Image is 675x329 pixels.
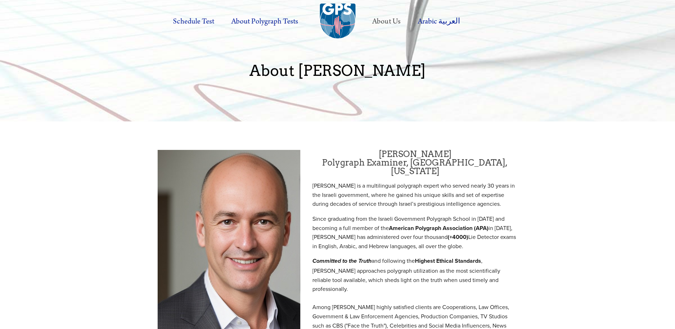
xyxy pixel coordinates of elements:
[312,214,517,251] p: Since graduating from the Israeli Government Polygraph School in [DATE] and becoming a full membe...
[364,12,408,31] label: About Us
[312,150,517,176] h1: [PERSON_NAME] Polygraph Examiner, [GEOGRAPHIC_DATA], [US_STATE]
[448,233,468,241] strong: (+4000)
[415,257,481,265] strong: Highest Ethical Standards
[165,12,222,31] a: Schedule Test
[158,62,518,79] p: About [PERSON_NAME]
[223,12,306,31] label: About Polygraph Tests
[312,258,371,265] em: Committed to the Truth
[320,4,355,39] img: Global Polygraph & Security
[410,12,468,31] label: Arabic العربية
[389,224,489,232] strong: American Polygraph Association (APA)
[312,181,517,209] p: [PERSON_NAME] is a multilingual polygraph expert who served nearly 30 years in the Israeli govern...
